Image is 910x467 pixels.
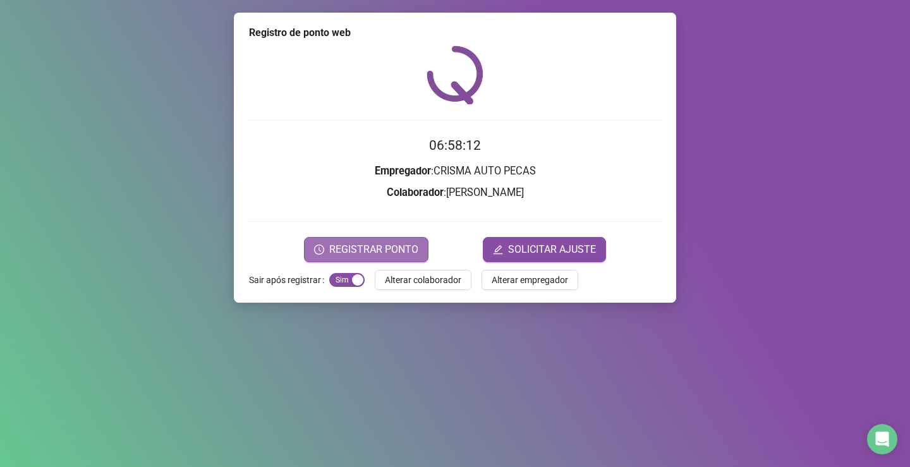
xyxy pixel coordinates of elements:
[482,270,578,290] button: Alterar empregador
[249,163,661,179] h3: : CRISMA AUTO PECAS
[375,270,471,290] button: Alterar colaborador
[385,273,461,287] span: Alterar colaborador
[493,245,503,255] span: edit
[427,45,483,104] img: QRPoint
[508,242,596,257] span: SOLICITAR AJUSTE
[429,138,481,153] time: 06:58:12
[304,237,428,262] button: REGISTRAR PONTO
[492,273,568,287] span: Alterar empregador
[249,270,329,290] label: Sair após registrar
[375,165,431,177] strong: Empregador
[249,25,661,40] div: Registro de ponto web
[249,185,661,201] h3: : [PERSON_NAME]
[483,237,606,262] button: editSOLICITAR AJUSTE
[387,186,444,198] strong: Colaborador
[329,242,418,257] span: REGISTRAR PONTO
[867,424,897,454] div: Open Intercom Messenger
[314,245,324,255] span: clock-circle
